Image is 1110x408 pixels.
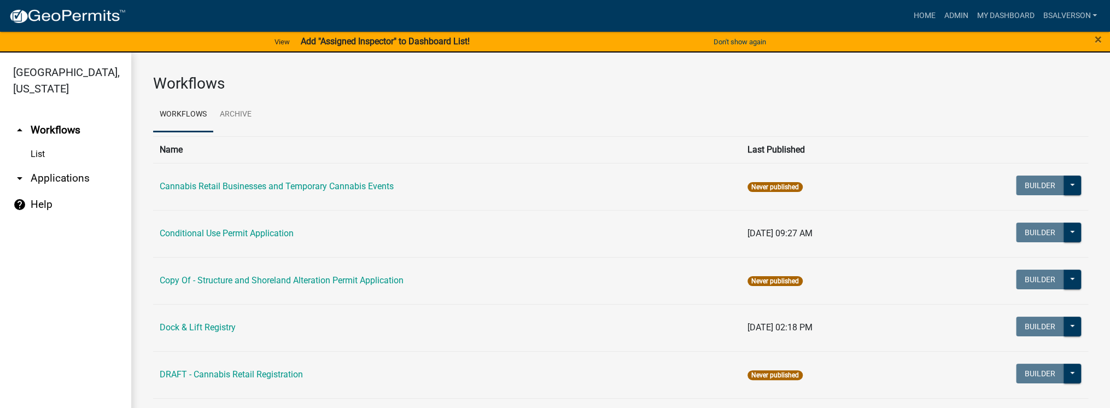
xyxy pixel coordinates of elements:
a: Cannabis Retail Businesses and Temporary Cannabis Events [160,181,394,191]
a: DRAFT - Cannabis Retail Registration [160,369,303,380]
th: Last Published [741,136,914,163]
button: Builder [1016,317,1064,336]
span: [DATE] 09:27 AM [747,228,813,238]
a: Dock & Lift Registry [160,322,236,333]
button: Builder [1016,270,1064,289]
button: Close [1095,33,1102,46]
h3: Workflows [153,74,1088,93]
a: Home [909,5,939,26]
th: Name [153,136,741,163]
span: × [1095,32,1102,47]
i: help [13,198,26,211]
span: Never published [747,182,803,192]
i: arrow_drop_down [13,172,26,185]
button: Builder [1016,176,1064,195]
button: Builder [1016,364,1064,383]
a: Conditional Use Permit Application [160,228,294,238]
span: Never published [747,370,803,380]
button: Don't show again [709,33,770,51]
a: Workflows [153,97,213,132]
a: BSALVERSON [1038,5,1101,26]
a: View [270,33,294,51]
a: Archive [213,97,258,132]
a: My Dashboard [972,5,1038,26]
span: Never published [747,276,803,286]
span: [DATE] 02:18 PM [747,322,813,333]
button: Builder [1016,223,1064,242]
strong: Add "Assigned Inspector" to Dashboard List! [301,36,470,46]
a: Copy Of - Structure and Shoreland Alteration Permit Application [160,275,404,285]
a: Admin [939,5,972,26]
i: arrow_drop_up [13,124,26,137]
